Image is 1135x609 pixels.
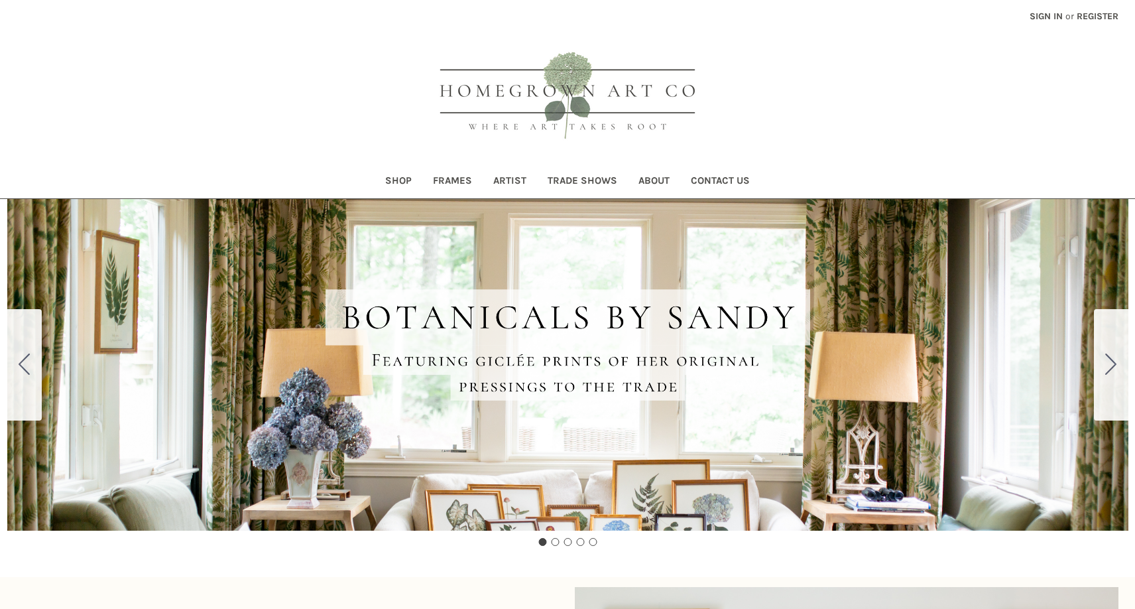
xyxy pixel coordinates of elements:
button: Go to slide 2 [1094,309,1128,421]
img: HOMEGROWN ART CO [418,37,717,157]
a: About [628,166,680,198]
button: Go to slide 1 [538,538,546,546]
a: Shop [375,166,422,198]
button: Go to slide 2 [551,538,559,546]
a: Artist [483,166,537,198]
button: Go to slide 4 [576,538,584,546]
button: Go to slide 5 [589,538,597,546]
button: Go to slide 5 [7,309,42,421]
a: Contact Us [680,166,760,198]
a: Trade Shows [537,166,628,198]
a: Frames [422,166,483,198]
span: or [1064,9,1075,23]
button: Go to slide 3 [564,538,571,546]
